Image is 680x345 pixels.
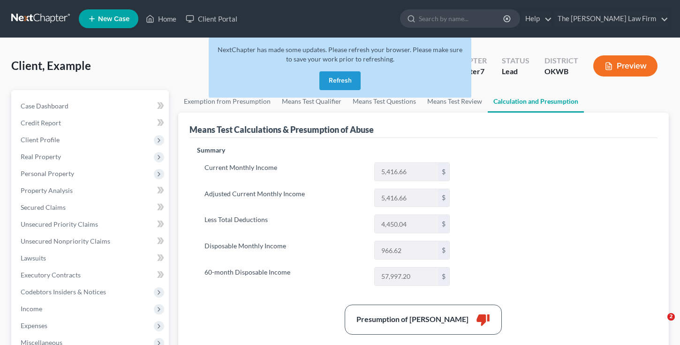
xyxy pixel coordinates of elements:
div: $ [438,241,449,259]
a: Executory Contracts [13,267,169,284]
a: Home [141,10,181,27]
a: Case Dashboard [13,98,169,115]
label: 60-month Disposable Income [200,267,370,286]
span: NextChapter has made some updates. Please refresh your browser. Please make sure to save your wor... [218,46,462,63]
div: Means Test Calculations & Presumption of Abuse [189,124,374,135]
span: Case Dashboard [21,102,68,110]
span: Client, Example [11,59,91,72]
div: $ [438,215,449,233]
span: Income [21,305,42,313]
input: Search by name... [419,10,505,27]
a: Exemption from Presumption [178,90,276,113]
span: Lawsuits [21,254,46,262]
div: Status [502,55,529,66]
div: $ [438,189,449,207]
label: Less Total Deductions [200,215,370,233]
div: District [544,55,578,66]
input: 0.00 [375,241,438,259]
span: Client Profile [21,136,60,144]
button: Preview [593,55,657,77]
input: 0.00 [375,189,438,207]
span: 2 [667,313,675,321]
iframe: Intercom live chat [648,313,671,336]
input: 0.00 [375,215,438,233]
input: 0.00 [375,268,438,285]
a: Secured Claims [13,199,169,216]
a: Unsecured Nonpriority Claims [13,233,169,250]
i: thumb_down [476,313,490,327]
button: Refresh [319,71,361,90]
span: Expenses [21,322,47,330]
div: Lead [502,66,529,77]
span: 7 [480,67,484,76]
span: Credit Report [21,119,61,127]
a: Lawsuits [13,250,169,267]
div: Presumption of [PERSON_NAME] [356,314,468,325]
label: Current Monthly Income [200,162,370,181]
label: Disposable Monthly Income [200,241,370,260]
a: Calculation and Presumption [488,90,584,113]
span: Unsecured Priority Claims [21,220,98,228]
span: Secured Claims [21,203,66,211]
p: Summary [197,146,457,155]
div: $ [438,268,449,285]
a: Property Analysis [13,182,169,199]
span: Unsecured Nonpriority Claims [21,237,110,245]
div: OKWB [544,66,578,77]
a: Credit Report [13,115,169,131]
span: Codebtors Insiders & Notices [21,288,106,296]
a: Unsecured Priority Claims [13,216,169,233]
div: $ [438,163,449,181]
a: Client Portal [181,10,242,27]
span: Executory Contracts [21,271,81,279]
span: Personal Property [21,169,74,177]
a: Help [521,10,552,27]
label: Adjusted Current Monthly Income [200,189,370,207]
span: Property Analysis [21,186,73,194]
span: Real Property [21,153,61,161]
span: New Case [98,15,129,23]
input: 0.00 [375,163,438,181]
a: The [PERSON_NAME] Law Firm [553,10,668,27]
